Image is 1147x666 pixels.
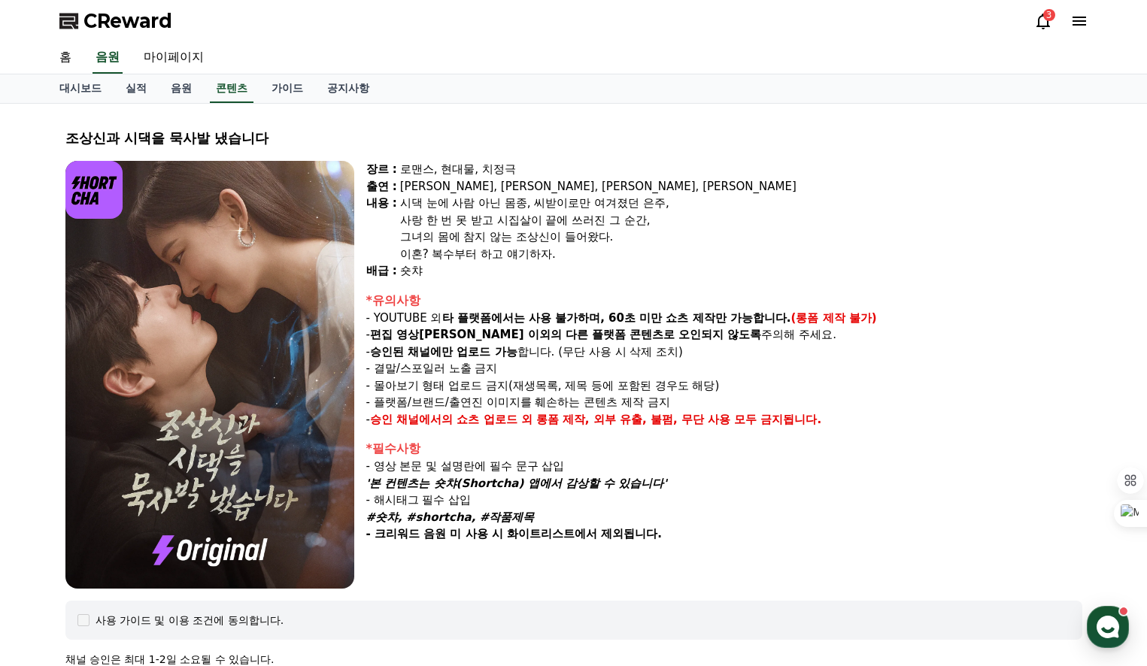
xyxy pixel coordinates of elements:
[566,328,762,341] strong: 다른 플랫폼 콘텐츠로 오인되지 않도록
[400,262,1082,280] div: 숏챠
[366,344,1082,361] p: - 합니다. (무단 사용 시 삭제 조치)
[132,42,216,74] a: 마이페이지
[159,74,204,103] a: 음원
[442,311,791,325] strong: 타 플랫폼에서는 사용 불가하며, 60초 미만 쇼츠 제작만 가능합니다.
[366,161,397,178] div: 장르 :
[366,411,1082,428] p: -
[114,74,159,103] a: 실적
[366,292,1082,310] div: *유의사항
[366,477,667,490] em: '본 컨텐츠는 숏챠(Shortcha) 앱에서 감상할 수 있습니다'
[83,9,172,33] span: CReward
[370,345,517,359] strong: 승인된 채널에만 업로드 가능
[366,178,397,195] div: 출연 :
[366,440,1082,458] div: *필수사항
[366,377,1082,395] p: - 몰아보기 형태 업로드 금지(재생목록, 제목 등에 포함된 경우도 해당)
[400,212,1082,229] div: 사랑 한 번 못 받고 시집살이 끝에 쓰러진 그 순간,
[59,9,172,33] a: CReward
[65,161,354,589] img: video
[400,229,1082,246] div: 그녀의 몸에 참지 않는 조상신이 들어왔다.
[366,262,397,280] div: 배급 :
[366,360,1082,377] p: - 결말/스포일러 노출 금지
[1034,12,1052,30] a: 3
[366,326,1082,344] p: - 주의해 주세요.
[1043,9,1055,21] div: 3
[791,311,877,325] strong: (롱폼 제작 불가)
[259,74,315,103] a: 가이드
[93,42,123,74] a: 음원
[400,195,1082,212] div: 시댁 눈에 사람 아닌 몸종, 씨받이로만 여겨졌던 은주,
[400,178,1082,195] div: [PERSON_NAME], [PERSON_NAME], [PERSON_NAME], [PERSON_NAME]
[366,527,662,540] strong: - 크리워드 음원 미 사용 시 화이트리스트에서 제외됩니다.
[370,413,533,426] strong: 승인 채널에서의 쇼츠 업로드 외
[366,394,1082,411] p: - 플랫폼/브랜드/출연진 이미지를 훼손하는 콘텐츠 제작 금지
[47,42,83,74] a: 홈
[96,613,284,628] div: 사용 가이드 및 이용 조건에 동의합니다.
[370,328,562,341] strong: 편집 영상[PERSON_NAME] 이외의
[366,195,397,262] div: 내용 :
[315,74,381,103] a: 공지사항
[47,74,114,103] a: 대시보드
[366,458,1082,475] p: - 영상 본문 및 설명란에 필수 문구 삽입
[400,161,1082,178] div: 로맨스, 현대물, 치정극
[400,246,1082,263] div: 이혼? 복수부터 하고 얘기하자.
[366,510,535,524] em: #숏챠, #shortcha, #작품제목
[536,413,822,426] strong: 롱폼 제작, 외부 유출, 불펌, 무단 사용 모두 금지됩니다.
[210,74,253,103] a: 콘텐츠
[366,310,1082,327] p: - YOUTUBE 외
[65,161,123,219] img: logo
[65,128,1082,149] div: 조상신과 시댁을 묵사발 냈습니다
[366,492,1082,509] p: - 해시태그 필수 삽입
